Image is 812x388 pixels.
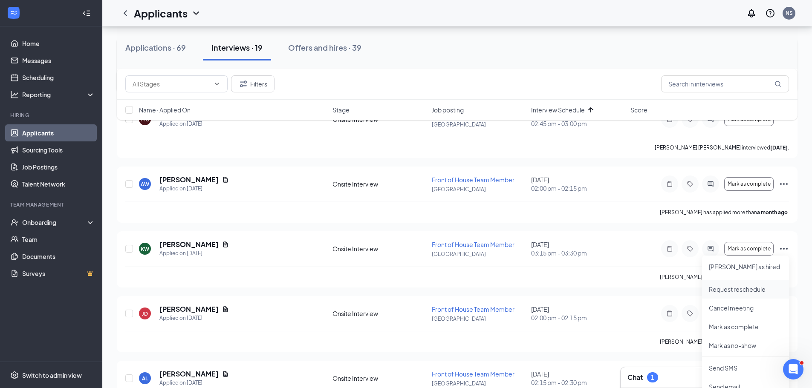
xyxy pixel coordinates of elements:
[660,338,789,345] p: [PERSON_NAME] has applied more than .
[432,380,526,387] p: [GEOGRAPHIC_DATA]
[125,42,186,53] div: Applications · 69
[142,375,148,382] div: AL
[765,8,775,18] svg: QuestionInfo
[746,8,757,18] svg: Notifications
[705,181,716,187] svg: ActiveChat
[665,181,675,187] svg: Note
[660,209,789,216] p: [PERSON_NAME] has applied more than .
[10,112,93,119] div: Hiring
[159,240,219,249] h5: [PERSON_NAME]
[531,313,625,322] span: 02:00 pm - 02:15 pm
[191,8,201,18] svg: ChevronDown
[779,244,789,254] svg: Ellipses
[22,52,95,69] a: Messages
[10,371,19,379] svg: Settings
[774,80,781,87] svg: MagnifyingGlass
[531,378,625,387] span: 02:15 pm - 02:30 pm
[159,184,229,193] div: Applied on [DATE]
[22,158,95,175] a: Job Postings
[22,35,95,52] a: Home
[159,369,219,379] h5: [PERSON_NAME]
[10,218,19,227] svg: UserCheck
[134,6,188,20] h1: Applicants
[22,90,95,99] div: Reporting
[22,231,95,248] a: Team
[665,310,675,317] svg: Note
[332,309,427,318] div: Onsite Interview
[779,179,789,189] svg: Ellipses
[432,315,526,322] p: [GEOGRAPHIC_DATA]
[22,371,82,379] div: Switch to admin view
[783,359,803,379] iframe: Intercom live chat
[82,9,91,17] svg: Collapse
[757,209,788,216] b: a month ago
[770,144,788,151] b: [DATE]
[22,218,88,227] div: Onboarding
[332,374,427,382] div: Onsite Interview
[531,184,625,193] span: 02:00 pm - 02:15 pm
[685,310,695,317] svg: Tag
[531,370,625,387] div: [DATE]
[332,180,427,188] div: Onsite Interview
[728,246,771,252] span: Mark as complete
[531,249,625,257] span: 03:15 pm - 03:30 pm
[231,75,275,92] button: Filter Filters
[222,176,229,183] svg: Document
[685,181,695,187] svg: Tag
[222,241,229,248] svg: Document
[22,141,95,158] a: Sourcing Tools
[432,176,514,184] span: Front of House Team Member
[630,106,647,114] span: Score
[159,249,229,258] div: Applied on [DATE]
[133,79,210,89] input: All Stages
[22,124,95,141] a: Applicants
[222,371,229,377] svg: Document
[10,201,93,208] div: Team Management
[531,175,625,193] div: [DATE]
[9,9,18,17] svg: WorkstreamLogo
[724,242,774,256] button: Mark as complete
[332,106,350,114] span: Stage
[432,305,514,313] span: Front of House Team Member
[10,90,19,99] svg: Analysis
[159,175,219,184] h5: [PERSON_NAME]
[139,106,191,114] span: Name · Applied On
[724,177,774,191] button: Mark as complete
[159,379,229,387] div: Applied on [DATE]
[159,314,229,322] div: Applied on [DATE]
[432,241,514,248] span: Front of House Team Member
[142,310,148,317] div: JD
[288,42,361,53] div: Offers and hires · 39
[786,9,793,17] div: NS
[531,106,585,114] span: Interview Schedule
[332,244,427,253] div: Onsite Interview
[531,305,625,322] div: [DATE]
[660,273,789,281] p: [PERSON_NAME] has applied more than .
[685,245,695,252] svg: Tag
[22,175,95,193] a: Talent Network
[531,240,625,257] div: [DATE]
[22,265,95,282] a: SurveysCrown
[141,245,149,253] div: KW
[586,105,596,115] svg: ArrowUp
[665,245,675,252] svg: Note
[655,144,789,151] p: [PERSON_NAME] [PERSON_NAME] interviewed .
[238,79,249,89] svg: Filter
[661,75,789,92] input: Search in interviews
[705,245,716,252] svg: ActiveChat
[432,250,526,258] p: [GEOGRAPHIC_DATA]
[211,42,263,53] div: Interviews · 19
[728,181,771,187] span: Mark as complete
[22,248,95,265] a: Documents
[432,106,464,114] span: Job posting
[222,306,229,313] svg: Document
[214,80,220,87] svg: ChevronDown
[22,69,95,86] a: Scheduling
[432,370,514,378] span: Front of House Team Member
[432,186,526,193] p: [GEOGRAPHIC_DATA]
[159,305,219,314] h5: [PERSON_NAME]
[651,374,654,381] div: 1
[120,8,130,18] svg: ChevronLeft
[141,181,149,188] div: AW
